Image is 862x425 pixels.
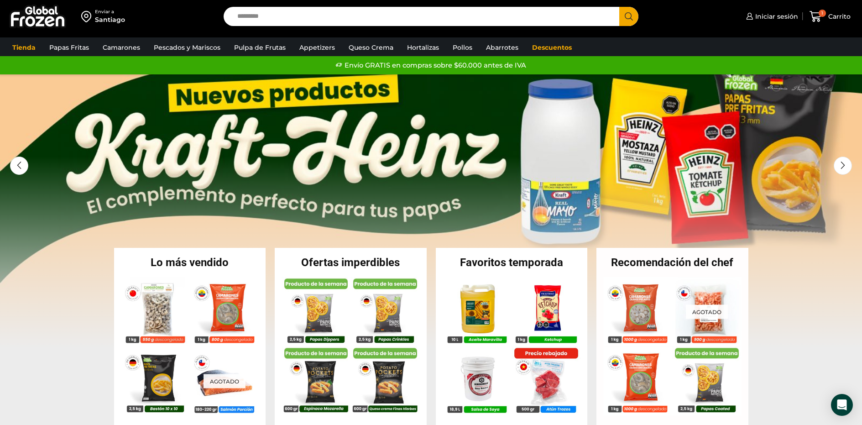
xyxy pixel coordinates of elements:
div: Previous slide [10,157,28,175]
a: Pescados y Mariscos [149,39,225,56]
a: Pollos [448,39,477,56]
button: Search button [619,7,638,26]
a: Queso Crema [344,39,398,56]
a: Abarrotes [481,39,523,56]
img: address-field-icon.svg [81,9,95,24]
a: Hortalizas [402,39,444,56]
div: Enviar a [95,9,125,15]
a: 1 Carrito [807,6,853,27]
div: Next slide [834,157,852,175]
a: Iniciar sesión [744,7,798,26]
span: Iniciar sesión [753,12,798,21]
div: Open Intercom Messenger [831,394,853,416]
a: Pulpa de Frutas [230,39,290,56]
p: Agotado [686,304,728,319]
span: Carrito [826,12,851,21]
h2: Ofertas imperdibles [275,257,427,268]
h2: Favoritos temporada [436,257,588,268]
a: Papas Fritas [45,39,94,56]
div: Santiago [95,15,125,24]
h2: Recomendación del chef [596,257,748,268]
a: Descuentos [528,39,576,56]
p: Agotado [203,374,245,388]
a: Appetizers [295,39,340,56]
h2: Lo más vendido [114,257,266,268]
a: Tienda [8,39,40,56]
a: Camarones [98,39,145,56]
span: 1 [819,10,826,17]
